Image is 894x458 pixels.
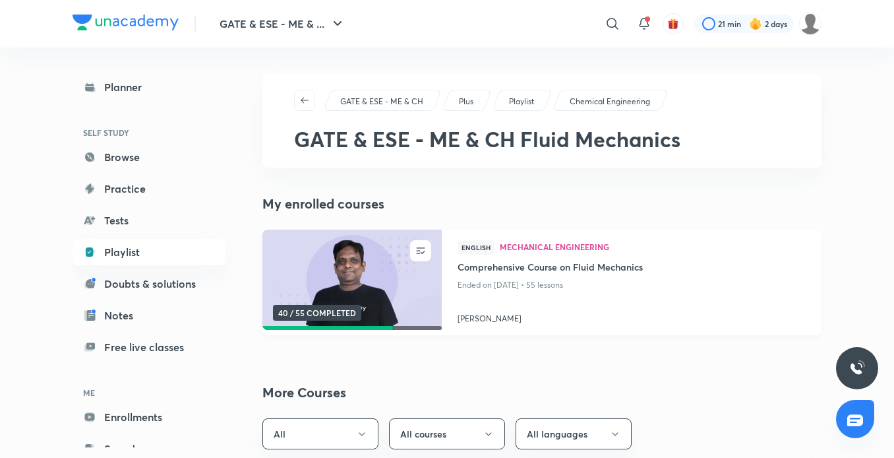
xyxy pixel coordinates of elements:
button: All languages [516,418,632,449]
img: avatar [667,18,679,30]
a: Chemical Engineering [568,96,653,108]
a: Playlist [73,239,225,265]
a: Notes [73,302,225,329]
img: ttu [849,360,865,376]
p: GATE & ESE - ME & CH [340,96,423,108]
a: Company Logo [73,15,179,34]
a: Tests [73,207,225,234]
a: Doubts & solutions [73,271,225,297]
a: [PERSON_NAME] [458,308,806,325]
p: Plus [459,96,473,108]
img: new-thumbnail [260,229,443,331]
a: Practice [73,176,225,202]
p: Chemical Engineering [570,96,650,108]
h4: My enrolled courses [262,194,821,214]
a: Planner [73,74,225,100]
a: Playlist [507,96,537,108]
h6: ME [73,381,225,404]
a: new-thumbnail40 / 55 COMPLETED [262,230,442,335]
p: Ended on [DATE] • 55 lessons [458,277,806,294]
button: GATE & ESE - ME & ... [212,11,353,37]
img: Company Logo [73,15,179,30]
p: Playlist [509,96,534,108]
a: Enrollments [73,404,225,430]
span: GATE & ESE - ME & CH Fluid Mechanics [294,125,680,153]
h2: More Courses [262,383,821,403]
span: 40 / 55 COMPLETED [273,305,361,321]
img: streak [749,17,762,30]
button: All courses [389,418,505,449]
span: Mechanical Engineering [500,243,806,251]
a: GATE & ESE - ME & CH [338,96,426,108]
span: English [458,240,494,255]
button: avatar [663,13,684,34]
a: Free live classes [73,334,225,360]
h6: SELF STUDY [73,121,225,144]
a: Comprehensive Course on Fluid Mechanics [458,260,806,277]
button: All [262,418,378,449]
a: Mechanical Engineering [500,243,806,252]
a: Plus [457,96,476,108]
a: Browse [73,144,225,170]
img: Mujtaba Ahsan [799,13,821,35]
